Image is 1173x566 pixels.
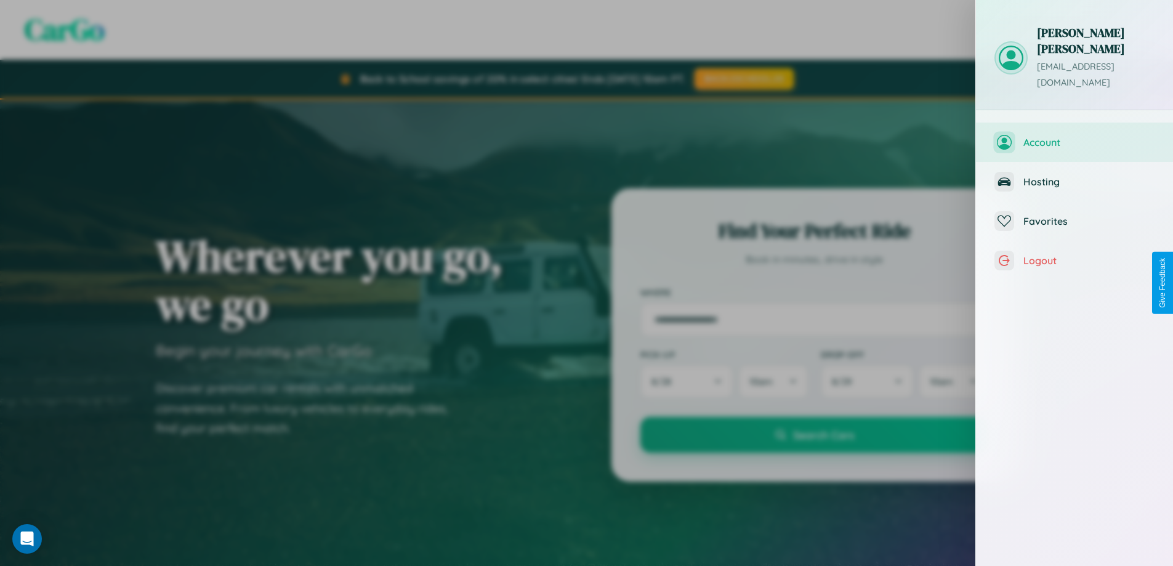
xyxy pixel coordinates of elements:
p: [EMAIL_ADDRESS][DOMAIN_NAME] [1037,59,1155,91]
button: Logout [976,241,1173,280]
span: Favorites [1023,215,1155,227]
span: Hosting [1023,176,1155,188]
button: Hosting [976,162,1173,201]
span: Logout [1023,254,1155,267]
span: Account [1023,136,1155,148]
button: Favorites [976,201,1173,241]
div: Open Intercom Messenger [12,524,42,554]
div: Give Feedback [1158,258,1167,308]
h3: [PERSON_NAME] [PERSON_NAME] [1037,25,1155,57]
button: Account [976,123,1173,162]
